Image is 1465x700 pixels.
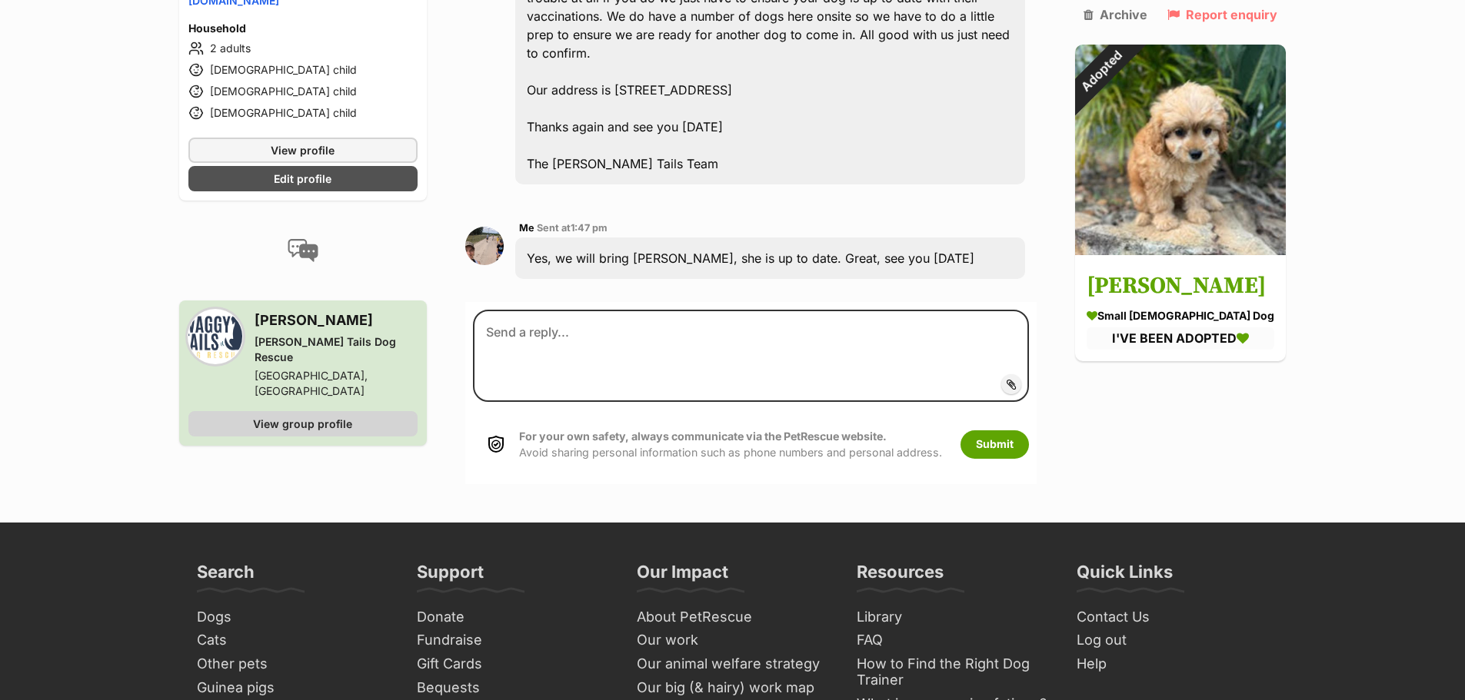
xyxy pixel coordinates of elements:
a: Donate [411,605,615,629]
h3: [PERSON_NAME] [1087,270,1274,304]
span: View profile [271,142,335,158]
a: Help [1070,652,1275,676]
a: Our work [631,629,835,652]
button: Submit [961,430,1029,458]
a: Cats [191,629,395,652]
a: Adopted [1075,243,1286,258]
a: About PetRescue [631,605,835,629]
div: Yes, we will bring [PERSON_NAME], she is up to date. Great, see you [DATE] [515,237,1026,279]
div: [PERSON_NAME] Tails Dog Rescue [255,334,418,365]
img: Danni Apps profile pic [465,227,504,265]
a: FAQ [851,629,1055,652]
a: Bequests [411,676,615,700]
a: Dogs [191,605,395,629]
a: Guinea pigs [191,676,395,700]
h3: Our Impact [637,561,728,592]
a: Gift Cards [411,652,615,676]
span: Sent at [537,222,608,234]
strong: For your own safety, always communicate via the PetRescue website. [519,430,887,443]
li: [DEMOGRAPHIC_DATA] child [188,61,418,79]
h3: Resources [857,561,944,592]
h3: Search [197,561,255,592]
img: Waggy Tails Dog Rescue profile pic [188,310,242,363]
a: View profile [188,138,418,163]
a: Library [851,605,1055,629]
h4: Household [188,21,418,36]
div: small [DEMOGRAPHIC_DATA] Dog [1087,308,1274,324]
p: Avoid sharing personal information such as phone numbers and personal address. [519,428,942,461]
a: How to Find the Right Dog Trainer [851,652,1055,692]
span: 1:47 pm [571,222,608,234]
a: Other pets [191,652,395,676]
a: [PERSON_NAME] small [DEMOGRAPHIC_DATA] Dog I'VE BEEN ADOPTED [1075,258,1286,361]
div: I'VE BEEN ADOPTED [1087,328,1274,350]
a: Contact Us [1070,605,1275,629]
li: 2 adults [188,39,418,58]
img: Jimmy [1075,45,1286,255]
li: [DEMOGRAPHIC_DATA] child [188,82,418,101]
a: View group profile [188,411,418,436]
a: Fundraise [411,629,615,652]
a: Log out [1070,629,1275,652]
span: View group profile [253,416,352,432]
img: conversation-icon-4a6f8262b818ee0b60e3300018af0b2d0b884aa5de6e9bcb8d3d4eeb1a70a7c4.svg [288,239,318,262]
a: Report enquiry [1167,8,1277,22]
a: Our animal welfare strategy [631,652,835,676]
a: Edit profile [188,166,418,191]
div: Adopted [1055,25,1148,118]
h3: [PERSON_NAME] [255,310,418,331]
div: [GEOGRAPHIC_DATA], [GEOGRAPHIC_DATA] [255,368,418,399]
span: Edit profile [274,171,331,187]
a: Archive [1084,8,1147,22]
span: Me [519,222,534,234]
li: [DEMOGRAPHIC_DATA] child [188,104,418,122]
h3: Quick Links [1077,561,1173,592]
h3: Support [417,561,484,592]
a: Our big (& hairy) work map [631,676,835,700]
